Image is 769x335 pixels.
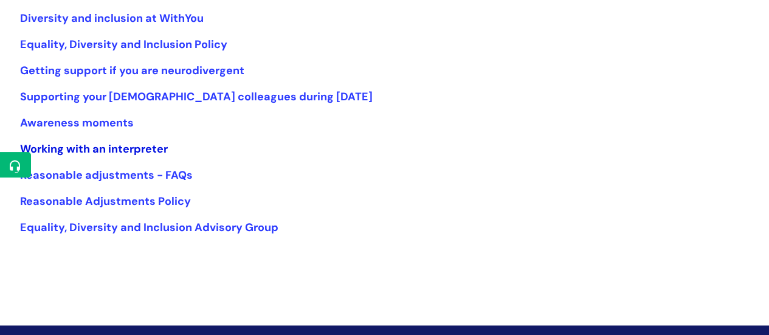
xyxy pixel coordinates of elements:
[20,37,227,52] a: Equality, Diversity and Inclusion Policy
[20,116,134,130] a: Awareness moments
[20,220,278,235] a: Equality, Diversity and Inclusion Advisory Group
[20,63,244,78] a: Getting support if you are neurodivergent
[20,11,204,26] a: Diversity and inclusion at WithYou
[20,168,193,182] a: Reasonable adjustments - FAQs
[20,142,168,156] a: Working with an interpreter
[20,194,191,209] a: Reasonable Adjustments Policy
[20,89,373,104] a: Supporting your [DEMOGRAPHIC_DATA] colleagues during [DATE]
